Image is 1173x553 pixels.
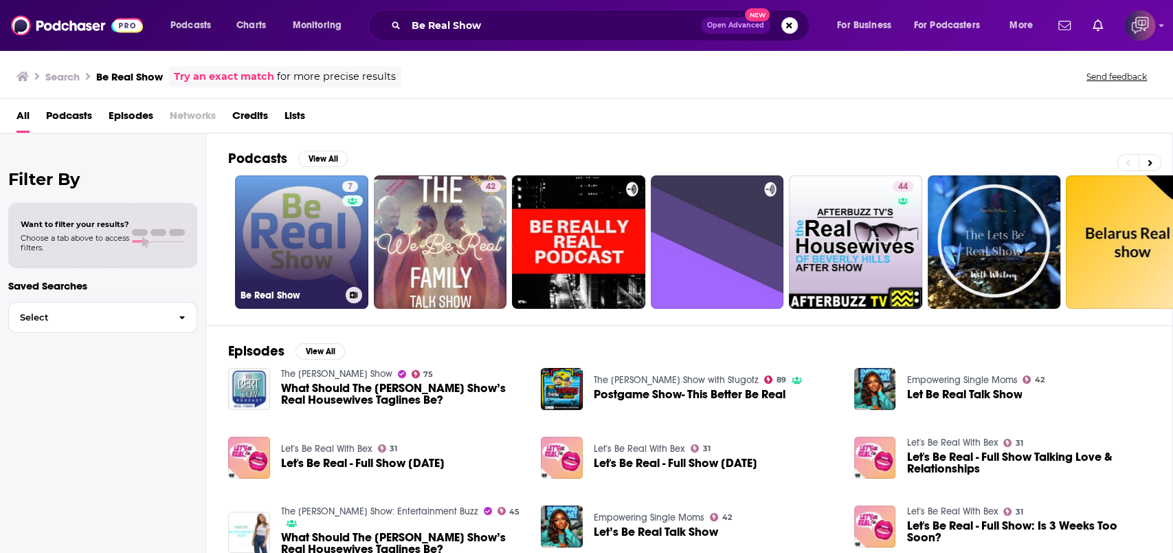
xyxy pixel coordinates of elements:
[170,105,216,133] span: Networks
[96,70,163,83] h3: Be Real Show
[109,105,153,133] a: Episodes
[21,233,129,252] span: Choose a tab above to access filters.
[906,437,998,448] a: Let's Be Real With Bex
[281,443,372,455] a: Let's Be Real With Bex
[1016,440,1023,446] span: 31
[1125,10,1155,41] button: Show profile menu
[594,443,685,455] a: Let's Be Real With Bex
[1082,71,1151,83] button: Send feedback
[236,16,266,35] span: Charts
[594,389,785,400] a: Postgame Show- This Better Be Real
[906,506,998,517] a: Let's Be Real With Bex
[777,377,786,383] span: 89
[594,457,757,469] span: Let's Be Real - Full Show [DATE]
[284,105,305,133] span: Lists
[16,105,30,133] a: All
[45,70,80,83] h3: Search
[541,368,583,410] img: Postgame Show- This Better Be Real
[837,16,891,35] span: For Business
[170,16,211,35] span: Podcasts
[348,180,353,194] span: 7
[228,343,284,360] h2: Episodes
[281,382,525,406] a: What Should The Bert Show’s Real Housewives Taglines Be?
[594,526,718,538] a: Let’s Be Real Talk Show
[228,437,270,479] img: Let's Be Real - Full Show 2-28-21
[703,446,711,452] span: 31
[594,374,759,386] a: The Dan Le Batard Show with Stugotz
[46,105,92,133] a: Podcasts
[827,14,908,36] button: open menu
[701,17,770,34] button: Open AdvancedNew
[228,150,287,167] h2: Podcasts
[710,513,732,521] a: 42
[228,150,348,167] a: PodcastsView All
[707,22,764,29] span: Open Advanced
[228,343,345,360] a: EpisodesView All
[498,507,520,515] a: 45
[8,279,197,292] p: Saved Searches
[11,12,143,39] a: Podchaser - Follow, Share and Rate Podcasts
[722,514,732,521] span: 42
[9,313,168,322] span: Select
[1023,376,1044,384] a: 42
[378,444,398,453] a: 31
[21,219,129,229] span: Want to filter your results?
[594,457,757,469] a: Let's Be Real - Full Show March 7, 2021
[854,506,896,547] img: Let's Be Real - Full Show: Is 3 Weeks Too Soon?
[691,444,711,453] a: 31
[1000,14,1050,36] button: open menu
[390,446,397,452] span: 31
[1016,509,1023,515] span: 31
[174,69,274,85] a: Try an exact match
[277,69,396,85] span: for more precise results
[906,451,1150,475] span: Let's Be Real - Full Show Talking Love & Relationships
[241,290,340,301] h3: Be Real Show
[1003,439,1023,447] a: 31
[541,437,583,479] a: Let's Be Real - Full Show March 7, 2021
[293,16,342,35] span: Monitoring
[232,105,268,133] span: Credits
[283,14,359,36] button: open menu
[281,506,478,517] a: The Bert Show: Entertainment Buzz
[228,368,270,410] a: What Should The Bert Show’s Real Housewives Taglines Be?
[8,169,197,189] h2: Filter By
[1125,10,1155,41] span: Logged in as corioliscompany
[789,175,922,309] a: 44
[298,151,348,167] button: View All
[906,374,1017,386] a: Empowering Single Moms
[764,376,786,384] a: 89
[914,16,980,35] span: For Podcasters
[480,181,501,192] a: 42
[541,506,583,547] a: Let’s Be Real Talk Show
[905,14,1000,36] button: open menu
[281,382,525,406] span: What Should The [PERSON_NAME] Show’s Real Housewives Taglines Be?
[227,14,274,36] a: Charts
[486,180,495,194] span: 42
[281,368,392,380] a: The Bert Show
[854,437,896,479] img: Let's Be Real - Full Show Talking Love & Relationships
[412,370,434,378] a: 75
[374,175,507,309] a: 42
[854,368,896,410] img: Let Be Real Talk Show
[1035,377,1044,383] span: 42
[8,302,197,333] button: Select
[906,520,1150,543] span: Let's Be Real - Full Show: Is 3 Weeks Too Soon?
[281,457,445,469] a: Let's Be Real - Full Show 2-28-21
[1087,14,1108,37] a: Show notifications dropdown
[342,181,358,192] a: 7
[509,509,520,515] span: 45
[161,14,229,36] button: open menu
[235,175,368,309] a: 7Be Real Show
[1003,508,1023,516] a: 31
[594,512,704,523] a: Empowering Single Moms
[906,389,1022,400] a: Let Be Real Talk Show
